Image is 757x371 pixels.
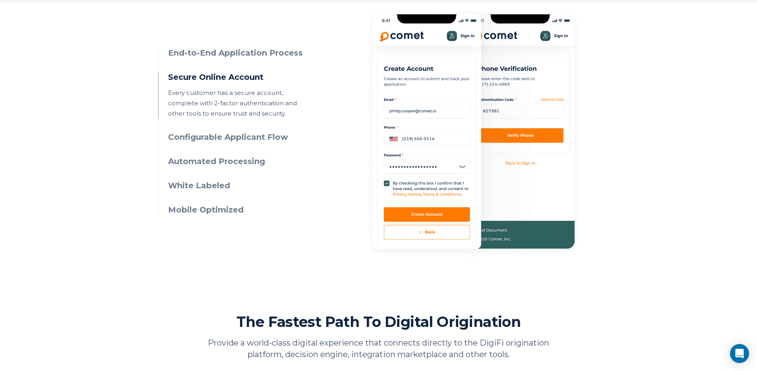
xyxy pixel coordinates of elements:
h3: White Labeled [168,180,312,191]
h3: Configurable Applicant Flow [168,131,312,143]
h3: Mobile Optimized [168,204,312,216]
div: Open Intercom Messenger [730,344,749,363]
h2: The Fastest Path To Digital Origination [236,313,521,331]
h3: End-to-End Application Process [168,47,312,59]
p: Provide a world-class digital experience that connects directly to the DigiFi origination platfor... [206,337,552,360]
h3: Secure Online Account [168,71,312,83]
img: Secure Online Account [348,6,599,257]
p: Every customer has a secure account, complete with 2-factor authentication and other tools to ens... [168,88,312,119]
h3: Automated Processing [168,156,312,167]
